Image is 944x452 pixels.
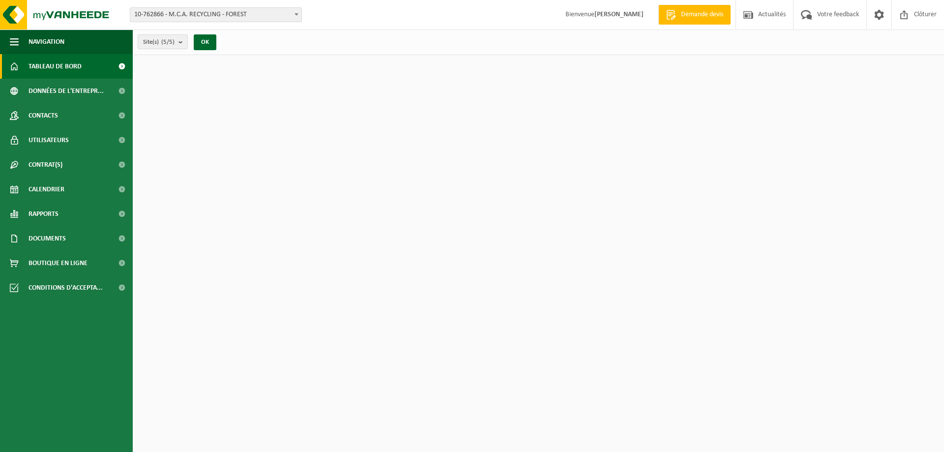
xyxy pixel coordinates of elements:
[161,39,175,45] count: (5/5)
[29,275,103,300] span: Conditions d'accepta...
[143,35,175,50] span: Site(s)
[29,251,88,275] span: Boutique en ligne
[130,7,302,22] span: 10-762866 - M.C.A. RECYCLING - FOREST
[29,54,82,79] span: Tableau de bord
[29,30,64,54] span: Navigation
[138,34,188,49] button: Site(s)(5/5)
[594,11,644,18] strong: [PERSON_NAME]
[29,103,58,128] span: Contacts
[29,79,104,103] span: Données de l'entrepr...
[29,152,62,177] span: Contrat(s)
[29,177,64,202] span: Calendrier
[194,34,216,50] button: OK
[658,5,731,25] a: Demande devis
[29,226,66,251] span: Documents
[678,10,726,20] span: Demande devis
[130,8,301,22] span: 10-762866 - M.C.A. RECYCLING - FOREST
[29,128,69,152] span: Utilisateurs
[29,202,59,226] span: Rapports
